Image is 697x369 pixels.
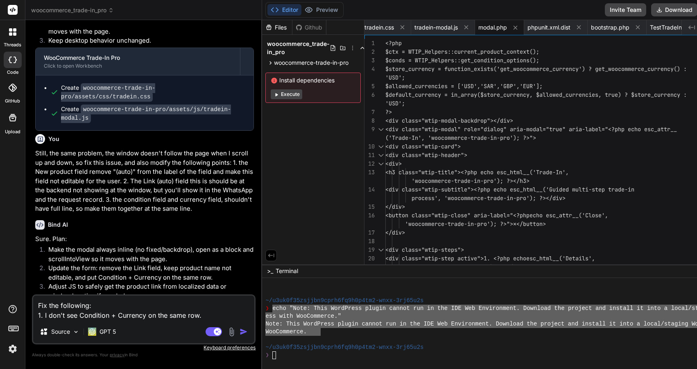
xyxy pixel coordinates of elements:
[35,235,254,244] p: Sure. Plan:
[414,23,458,32] span: tradein-modal.js
[31,6,114,14] span: woocommerce_trade-in_pro
[271,89,302,99] button: Execute
[364,185,375,194] div: 14
[412,177,530,184] span: 'woocommerce-trade-in-pro'); ?></h3>
[364,211,375,220] div: 16
[385,100,405,107] span: 'USD';
[364,48,375,56] div: 2
[42,282,254,301] li: Adjust JS to safely get the product link from localized data or window.location if needed.
[276,267,298,275] span: Terminal
[364,23,394,32] span: tradein.css
[7,69,18,76] label: code
[51,328,70,336] p: Source
[265,344,423,351] span: ~/u3uk0f35zsjjbn9cprh6fq9h0p4tm2-wnxx-3rj65u2s
[274,59,348,67] span: woocommerce-trade-in-pro
[405,263,526,271] span: 'woocommerce-trade-in-pro'); ?></div>
[4,41,21,48] label: threads
[364,65,375,73] div: 4
[227,327,236,337] img: attachment
[385,160,402,167] span: <div>
[267,267,273,275] span: >_
[650,23,694,32] span: TestTradeIn.php
[549,125,677,133] span: true" aria-label="<?php echo esc_attr__
[364,246,375,254] div: 19
[364,91,375,99] div: 6
[412,194,566,202] span: process', 'woocommerce-trade-in-pro'); ?></div>
[5,128,20,135] label: Upload
[530,212,608,219] span: echo esc_attr__('Close',
[265,312,341,320] span: ess with WooCommerce."
[526,255,595,262] span: esc_html__('Details',
[36,48,240,75] button: WooCommerce Trade-In ProClick to open Workbench
[5,98,20,105] label: GitHub
[376,125,386,134] div: Click to collapse the range.
[364,82,375,91] div: 5
[376,151,386,159] div: Click to collapse the range.
[262,23,292,32] div: Files
[385,151,467,159] span: <div class="wtip-header">
[48,221,68,229] h6: Bind AI
[364,254,375,263] div: 20
[42,245,254,264] li: Make the modal always inline (no fixed/backdrop), open as a block and scrollIntoView so it moves ...
[110,352,124,357] span: privacy
[364,237,375,246] div: 18
[364,116,375,125] div: 8
[385,91,549,98] span: $default_currency = in_array($store_currency, $all
[385,169,523,176] span: <h3 class="wtip-title"><?php echo esc_html
[478,23,507,32] span: modal.php
[385,255,526,262] span: <div class="wtip-step active">1. <?php echo
[240,328,248,336] img: icon
[527,23,570,32] span: phpunit.xml.dist
[523,169,569,176] span: __('Trade-In',
[385,212,530,219] span: <button class="wtip-close" aria-label="<?php
[376,159,386,168] div: Click to collapse the range.
[605,3,646,16] button: Invite Team
[549,65,687,73] span: _currency') ? get_woocommerce_currency() :
[271,76,355,84] span: Install dependencies
[267,4,301,16] button: Editor
[385,246,464,253] span: <div class="wtip-steps">
[385,203,405,210] span: </div>
[72,328,79,335] img: Pick Models
[549,91,687,98] span: owed_currencies, true) ? $store_currency :
[364,108,375,116] div: 7
[33,296,254,320] textarea: Fix the following: 1. I don't see Condition + Currency on the same row.
[385,82,543,90] span: $allowed_currencies = ['USD','SAR','GBP','EUR'];
[523,186,634,193] span: html__('Guided multi-step trade-in
[32,351,256,359] p: Always double-check its answers. Your in Bind
[385,39,402,47] span: <?php
[32,344,256,351] p: Keyboard preferences
[267,40,330,56] span: woocommerce_trade-in_pro
[6,342,20,356] img: settings
[385,108,392,116] span: ?>
[591,23,629,32] span: bootstrap.php
[61,83,155,102] code: woocommerce-trade-in-pro/assets/css/tradein.css
[265,297,423,305] span: ~/u3uk0f35zsjjbn9cprh6fq9h0p4tm2-wnxx-3rj65u2s
[44,54,232,62] div: WooCommerce Trade-In Pro
[385,143,461,150] span: <div class="wtip-card">
[364,142,375,151] div: 10
[364,228,375,237] div: 17
[385,134,536,141] span: ('Trade-In', 'woocommerce-trade-in-pro'); ?>">
[376,246,386,254] div: Click to collapse the range.
[364,125,375,134] div: 9
[385,186,523,193] span: <div class="wtip-subtitle"><?php echo esc_
[385,125,549,133] span: <div class="wtip-modal" role="dialog" aria-modal="
[385,48,539,55] span: $ctx = WTIP_Helpers::current_product_context();
[364,159,375,168] div: 12
[42,36,254,48] li: Keep desktop behavior unchanged.
[44,63,232,69] div: Click to open Workbench
[265,351,269,359] span: ❯
[61,105,245,122] div: Create
[364,151,375,159] div: 11
[42,18,254,36] li: In JS, show modal as block on mobile and scroll it into view so it moves with the page.
[292,23,326,32] div: Github
[385,74,405,81] span: 'USD';
[265,305,269,312] span: ❯
[42,264,254,282] li: Update the form: remove the Link field, keep product name not editable, and put Condition + Curre...
[385,229,405,236] span: </div>
[385,57,539,64] span: $conds = WTIP_Helpers::get_condition_options();
[100,328,116,336] p: GPT 5
[88,328,96,336] img: GPT 5
[61,105,231,123] code: woocommerce-trade-in-pro/assets/js/tradein-modal.js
